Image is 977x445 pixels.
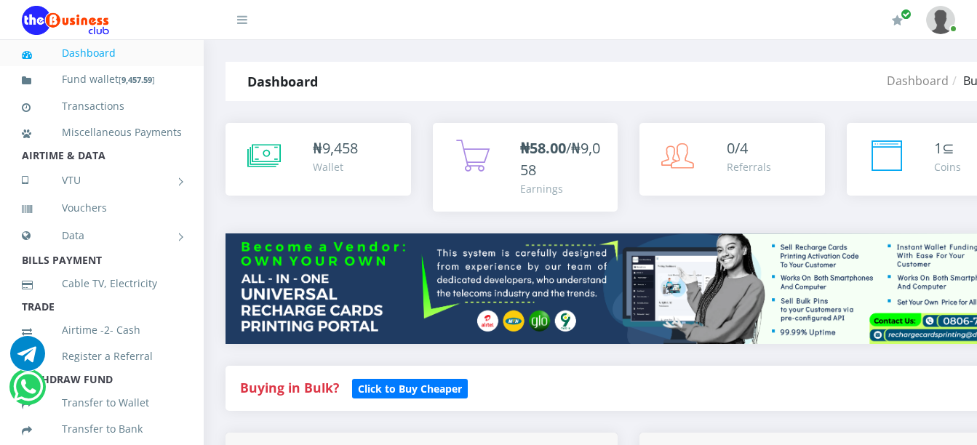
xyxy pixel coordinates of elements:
[240,379,339,396] strong: Buying in Bulk?
[433,123,618,212] a: ₦58.00/₦9,058 Earnings
[934,138,942,158] span: 1
[934,159,961,175] div: Coins
[352,379,468,396] a: Click to Buy Cheaper
[119,74,155,85] small: [ ]
[322,138,358,158] span: 9,458
[22,217,182,254] a: Data
[22,36,182,70] a: Dashboard
[22,6,109,35] img: Logo
[22,313,182,347] a: Airtime -2- Cash
[520,181,604,196] div: Earnings
[22,63,182,97] a: Fund wallet[9,457.59]
[520,138,566,158] b: ₦58.00
[10,347,45,371] a: Chat for support
[901,9,912,20] span: Renew/Upgrade Subscription
[121,74,152,85] b: 9,457.59
[926,6,955,34] img: User
[22,162,182,199] a: VTU
[13,380,43,404] a: Chat for support
[934,137,961,159] div: ⊆
[22,340,182,373] a: Register a Referral
[727,159,771,175] div: Referrals
[313,137,358,159] div: ₦
[22,89,182,123] a: Transactions
[22,386,182,420] a: Transfer to Wallet
[727,138,748,158] span: 0/4
[313,159,358,175] div: Wallet
[892,15,903,26] i: Renew/Upgrade Subscription
[358,382,462,396] b: Click to Buy Cheaper
[22,116,182,149] a: Miscellaneous Payments
[887,73,949,89] a: Dashboard
[22,191,182,225] a: Vouchers
[639,123,825,196] a: 0/4 Referrals
[22,267,182,300] a: Cable TV, Electricity
[226,123,411,196] a: ₦9,458 Wallet
[520,138,600,180] span: /₦9,058
[247,73,318,90] strong: Dashboard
